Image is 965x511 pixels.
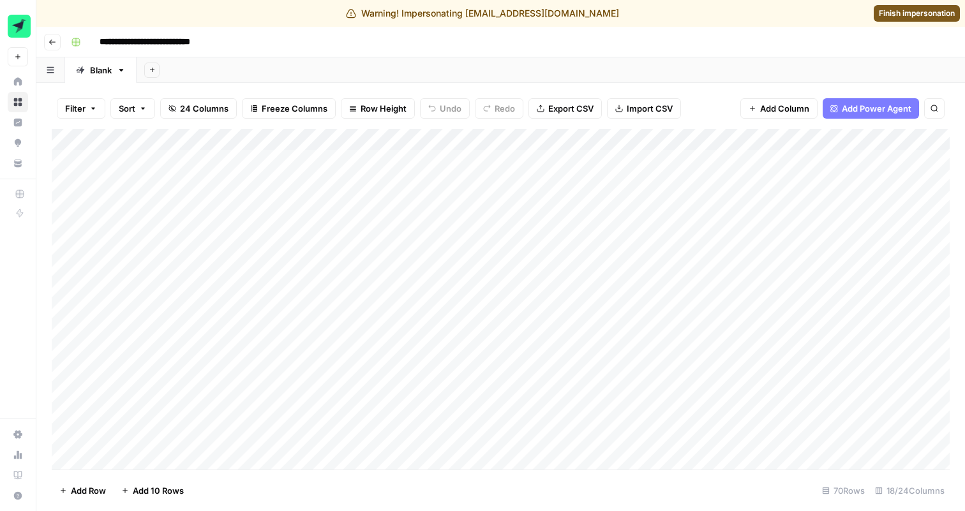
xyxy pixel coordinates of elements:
[760,102,809,115] span: Add Column
[65,102,86,115] span: Filter
[346,7,619,20] div: Warning! Impersonating [EMAIL_ADDRESS][DOMAIN_NAME]
[440,102,461,115] span: Undo
[817,480,870,501] div: 70 Rows
[262,102,327,115] span: Freeze Columns
[475,98,523,119] button: Redo
[870,480,950,501] div: 18/24 Columns
[420,98,470,119] button: Undo
[8,71,28,92] a: Home
[8,445,28,465] a: Usage
[495,102,515,115] span: Redo
[874,5,960,22] a: Finish impersonation
[65,57,137,83] a: Blank
[8,133,28,153] a: Opportunities
[8,92,28,112] a: Browse
[8,153,28,174] a: Your Data
[548,102,594,115] span: Export CSV
[8,485,28,506] button: Help + Support
[8,465,28,485] a: Learning Hub
[879,8,955,19] span: Finish impersonation
[160,98,237,119] button: 24 Columns
[133,484,184,497] span: Add 10 Rows
[8,112,28,133] a: Insights
[842,102,911,115] span: Add Power Agent
[110,98,155,119] button: Sort
[71,484,106,497] span: Add Row
[361,102,407,115] span: Row Height
[528,98,602,119] button: Export CSV
[57,98,105,119] button: Filter
[823,98,919,119] button: Add Power Agent
[180,102,228,115] span: 24 Columns
[8,424,28,445] a: Settings
[607,98,681,119] button: Import CSV
[52,480,114,501] button: Add Row
[90,64,112,77] div: Blank
[119,102,135,115] span: Sort
[341,98,415,119] button: Row Height
[627,102,673,115] span: Import CSV
[8,15,31,38] img: Tinybird Logo
[242,98,336,119] button: Freeze Columns
[114,480,191,501] button: Add 10 Rows
[8,10,28,42] button: Workspace: Tinybird
[740,98,818,119] button: Add Column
